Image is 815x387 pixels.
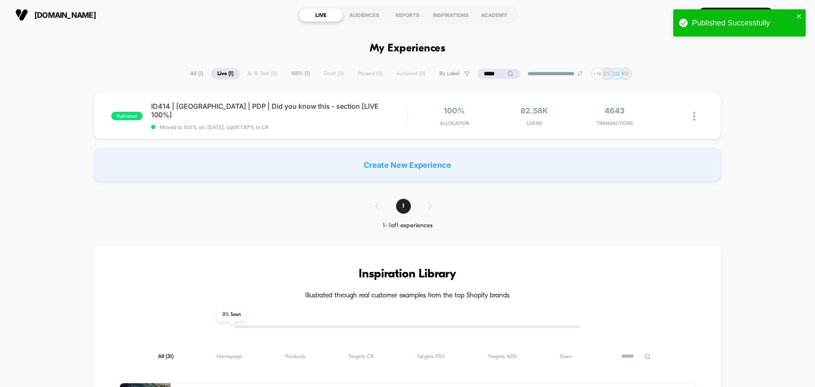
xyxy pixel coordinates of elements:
[386,8,429,22] div: REPORTS
[520,106,548,115] span: 82.58k
[396,199,411,214] span: 1
[111,112,143,120] span: published
[299,8,343,22] div: LIVE
[151,102,407,119] span: ID414 | [GEOGRAPHIC_DATA] | PDP | Did you know this - section [LIVE 100%]
[692,19,794,28] div: Published Successfully
[285,353,305,360] span: Products
[211,68,240,79] span: Live ( 1 )
[13,8,98,22] button: [DOMAIN_NAME]
[119,292,696,300] h4: Illustrated through real customer examples from the top Shopify brands
[94,148,721,182] div: Create New Experience
[781,6,802,24] button: FS
[444,106,465,115] span: 100%
[577,71,582,76] img: end
[119,268,696,281] h3: Inspiration Library
[576,120,652,126] span: TRANSACTIONS
[612,71,620,77] p: DD
[285,68,316,79] span: 100% ( 1 )
[348,353,374,360] span: Targets CR
[370,42,446,55] h1: My Experiences
[160,124,269,130] span: Moved to 100% on: [DATE] . Uplift: 1.97% in CR
[34,11,96,20] span: [DOMAIN_NAME]
[158,353,174,360] span: All
[796,13,802,21] button: close
[472,8,516,22] div: ACADEMY
[417,353,445,360] span: Targets PSV
[497,120,573,126] span: Users
[783,7,800,23] div: FS
[440,120,469,126] span: Allocation
[429,8,472,22] div: INSPIRATIONS
[166,354,174,359] span: ( 31 )
[216,353,242,360] span: Homepage
[693,112,695,121] img: close
[217,308,246,321] span: 0 % Seen
[622,71,629,77] p: KV
[184,68,210,79] span: All ( 1 )
[604,106,625,115] span: 4643
[15,8,28,21] img: Visually logo
[591,68,604,80] div: + 16
[343,8,386,22] div: AUDIENCES
[560,353,572,360] span: Seen
[488,353,517,360] span: Targets AOV
[439,71,460,77] span: By Label
[603,71,610,77] p: CS
[367,222,449,229] div: 1 - 1 of 1 experiences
